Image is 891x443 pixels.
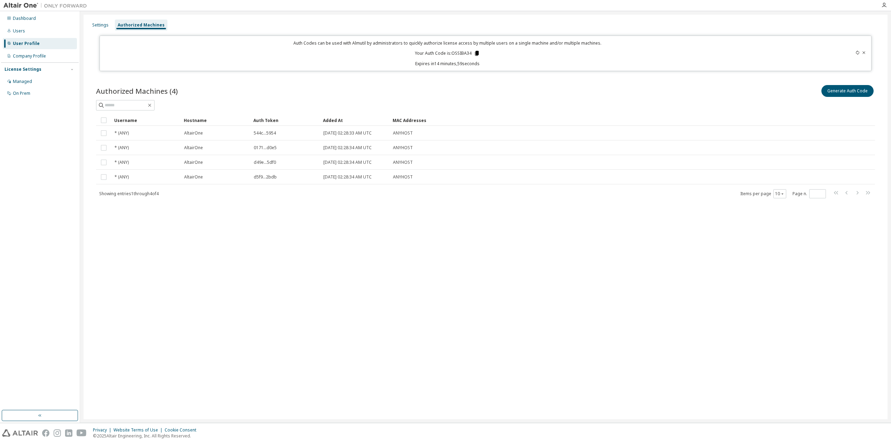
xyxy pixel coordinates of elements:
[96,86,178,96] span: Authorized Machines (4)
[115,130,129,136] span: * (ANY)
[254,130,276,136] span: 544c...5954
[254,160,276,165] span: d49e...5df0
[393,130,413,136] span: ANYHOST
[793,189,826,198] span: Page n.
[254,145,277,151] span: 0171...d0e5
[165,427,200,433] div: Cookie Consent
[5,67,41,72] div: License Settings
[42,429,49,437] img: facebook.svg
[393,145,413,151] span: ANYHOST
[323,145,372,151] span: [DATE] 02:28:34 AM UTC
[323,115,387,126] div: Added At
[323,174,372,180] span: [DATE] 02:28:34 AM UTC
[113,427,165,433] div: Website Terms of Use
[821,85,874,97] button: Generate Auth Code
[740,189,786,198] span: Items per page
[13,41,40,46] div: User Profile
[115,174,129,180] span: * (ANY)
[254,174,277,180] span: d5f9...2bdb
[104,40,790,46] p: Auth Codes can be used with Almutil by administrators to quickly authorize license access by mult...
[104,61,790,67] p: Expires in 14 minutes, 59 seconds
[393,115,802,126] div: MAC Addresses
[13,16,36,21] div: Dashboard
[775,191,784,197] button: 10
[13,91,30,96] div: On Prem
[415,50,480,56] p: Your Auth Code is: OSSIBA34
[93,433,200,439] p: © 2025 Altair Engineering, Inc. All Rights Reserved.
[118,22,165,28] div: Authorized Machines
[184,145,203,151] span: AltairOne
[54,429,61,437] img: instagram.svg
[65,429,72,437] img: linkedin.svg
[3,2,90,9] img: Altair One
[115,145,129,151] span: * (ANY)
[77,429,87,437] img: youtube.svg
[93,427,113,433] div: Privacy
[115,160,129,165] span: * (ANY)
[13,53,46,59] div: Company Profile
[323,160,372,165] span: [DATE] 02:28:34 AM UTC
[253,115,317,126] div: Auth Token
[184,130,203,136] span: AltairOne
[13,79,32,84] div: Managed
[92,22,109,28] div: Settings
[323,130,372,136] span: [DATE] 02:28:33 AM UTC
[114,115,178,126] div: Username
[99,191,159,197] span: Showing entries 1 through 4 of 4
[184,115,248,126] div: Hostname
[2,429,38,437] img: altair_logo.svg
[184,160,203,165] span: AltairOne
[184,174,203,180] span: AltairOne
[393,174,413,180] span: ANYHOST
[13,28,25,34] div: Users
[393,160,413,165] span: ANYHOST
